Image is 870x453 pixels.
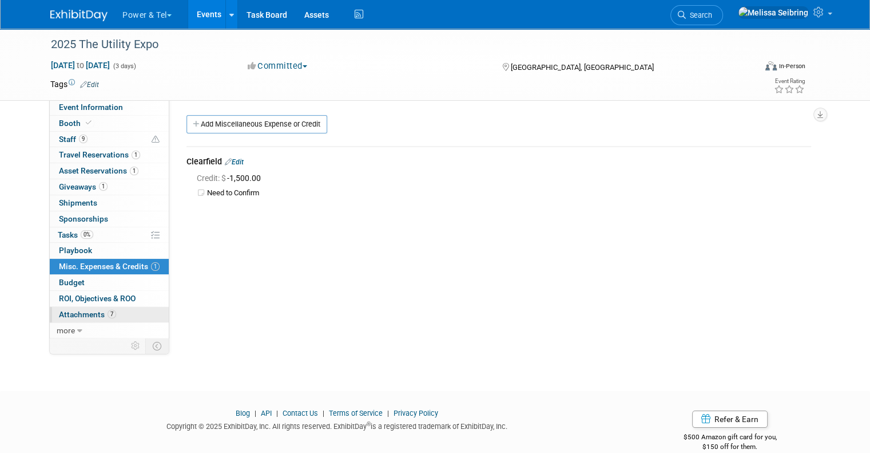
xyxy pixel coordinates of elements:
[50,275,169,290] a: Budget
[50,211,169,227] a: Sponsorships
[130,167,138,175] span: 1
[244,60,312,72] button: Committed
[738,6,809,19] img: Melissa Seibring
[112,62,136,70] span: (3 days)
[59,119,94,128] span: Booth
[59,262,160,271] span: Misc. Expenses & Credits
[81,230,93,239] span: 0%
[75,61,86,70] span: to
[152,135,160,145] span: Potential Scheduling Conflict -- at least one attendee is tagged in another overlapping event.
[59,182,108,191] span: Giveaways
[59,246,92,255] span: Playbook
[59,150,140,159] span: Travel Reservations
[50,195,169,211] a: Shipments
[108,310,116,318] span: 7
[207,188,811,198] td: Need to Confirm
[252,409,259,417] span: |
[50,259,169,274] a: Misc. Expenses & Credits1
[640,425,820,451] div: $500 Amazon gift card for you,
[50,10,108,21] img: ExhibitDay
[50,147,169,163] a: Travel Reservations1
[394,409,438,417] a: Privacy Policy
[50,291,169,306] a: ROI, Objectives & ROO
[50,323,169,338] a: more
[132,151,140,159] span: 1
[79,135,88,143] span: 9
[765,61,777,70] img: Format-Inperson.png
[50,100,169,115] a: Event Information
[50,419,623,432] div: Copyright © 2025 ExhibitDay, Inc. All rights reserved. ExhibitDay is a registered trademark of Ex...
[320,409,327,417] span: |
[47,34,741,55] div: 2025 The Utility Expo
[197,174,227,183] span: Credit: $
[186,115,327,133] a: Add Miscellaneous Expense or Credit
[778,62,805,70] div: In-Person
[236,409,250,417] a: Blog
[58,230,93,239] span: Tasks
[261,409,272,417] a: API
[367,421,371,427] sup: ®
[59,103,123,112] span: Event Information
[273,409,281,417] span: |
[50,60,110,70] span: [DATE] [DATE]
[86,120,92,126] i: Booth reservation complete
[57,326,75,335] span: more
[59,310,116,319] span: Attachments
[197,174,265,183] span: -1,500.00
[692,411,768,428] a: Refer & Earn
[80,81,99,89] a: Edit
[329,409,383,417] a: Terms of Service
[126,338,146,353] td: Personalize Event Tab Strip
[99,182,108,191] span: 1
[59,214,108,223] span: Sponsorships
[50,132,169,147] a: Staff9
[686,11,712,19] span: Search
[146,338,169,353] td: Toggle Event Tabs
[50,307,169,322] a: Attachments7
[59,135,88,144] span: Staff
[50,243,169,258] a: Playbook
[59,166,138,175] span: Asset Reservations
[774,78,805,84] div: Event Rating
[50,163,169,179] a: Asset Reservations1
[59,198,97,207] span: Shipments
[283,409,318,417] a: Contact Us
[511,63,654,72] span: [GEOGRAPHIC_DATA], [GEOGRAPHIC_DATA]
[59,278,85,287] span: Budget
[694,60,805,77] div: Event Format
[384,409,392,417] span: |
[640,442,820,452] div: $150 off for them.
[50,116,169,131] a: Booth
[225,158,244,166] a: Edit
[59,294,136,303] span: ROI, Objectives & ROO
[50,78,99,90] td: Tags
[50,227,169,243] a: Tasks0%
[186,156,811,170] div: Clearfield
[50,179,169,195] a: Giveaways1
[151,262,160,271] span: 1
[670,5,723,25] a: Search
